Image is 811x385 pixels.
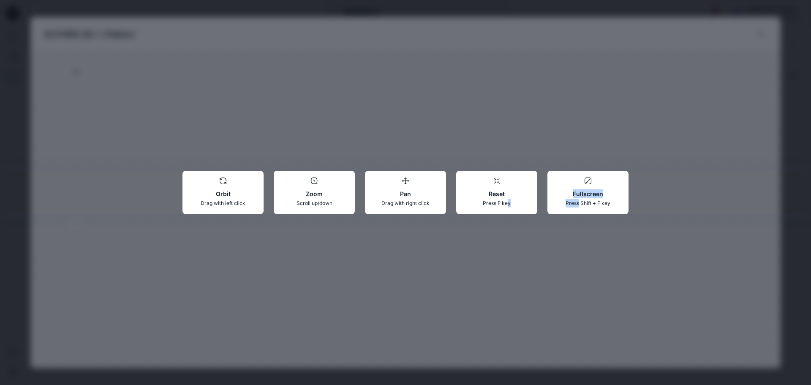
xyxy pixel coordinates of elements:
[554,189,622,198] p: Fullscreen
[189,199,257,208] p: Drag with left click
[280,189,348,198] p: Zoom
[372,199,439,208] p: Drag with right click
[280,199,348,208] p: Scroll up/down
[554,199,622,208] p: Press Shift + F key
[189,189,257,198] p: Orbit
[372,189,439,198] p: Pan
[463,189,531,198] p: Reset
[463,199,531,208] p: Press F key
